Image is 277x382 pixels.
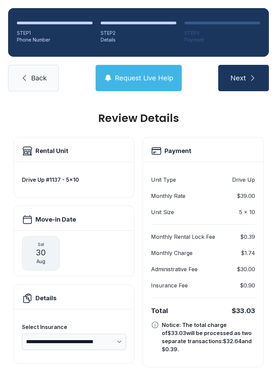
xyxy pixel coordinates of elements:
[165,146,191,156] h2: Payment
[35,215,76,224] h2: Move-in Date
[184,30,260,36] div: STEP 3
[151,192,185,200] dt: Monthly Rate
[22,176,126,184] h3: Drive Up #1137 - 5x10
[151,306,168,315] div: Total
[151,176,176,184] dt: Unit Type
[22,323,126,331] div: Select Insurance
[151,208,174,216] dt: Unit Size
[230,73,246,83] span: Next
[240,233,255,241] dd: $0.39
[38,242,44,247] span: Sat
[232,176,255,184] dd: Drive Up
[240,281,255,289] dd: $0.90
[237,265,255,273] dd: $30.00
[184,36,260,43] div: Payment
[151,281,188,289] dt: Insurance Fee
[17,30,93,36] div: STEP 1
[22,334,126,350] select: Select Insurance
[101,36,176,43] div: Details
[36,258,45,265] span: Aug
[31,73,47,83] span: Back
[35,294,56,303] h2: Details
[101,30,176,36] div: STEP 2
[36,247,46,258] span: 30
[237,192,255,200] dd: $39.00
[239,208,255,216] dd: 5 x 10
[241,249,255,257] dd: $1.74
[232,306,255,315] div: $33.03
[151,265,198,273] dt: Administrative Fee
[35,146,68,156] h2: Rental Unit
[17,36,93,43] div: Phone Number
[162,321,255,353] div: Notice: The total charge of $33.03 will be processed as two separate transactions: $32.64 and $0....
[151,233,215,241] dt: Monthly Rental Lock Fee
[151,249,193,257] dt: Monthly Charge
[115,73,173,83] span: Request Live Help
[14,113,263,124] h1: Review Details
